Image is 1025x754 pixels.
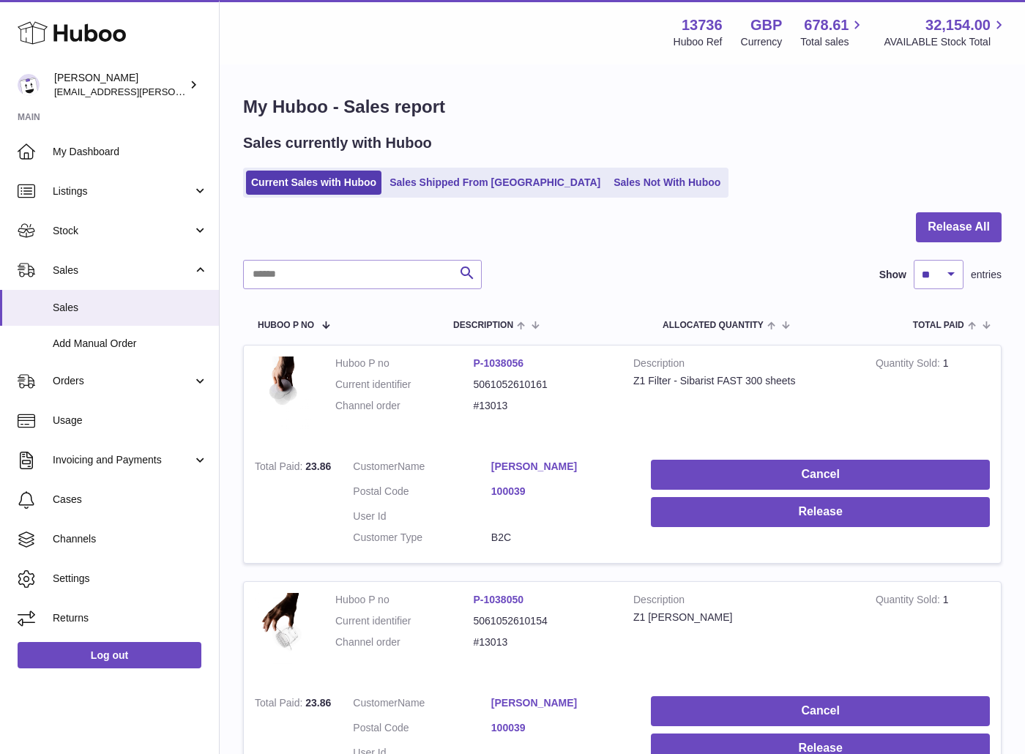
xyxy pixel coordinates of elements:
span: Customer [353,460,398,472]
a: 32,154.00 AVAILABLE Stock Total [884,15,1007,49]
button: Release [651,497,990,527]
dt: User Id [353,509,491,523]
dt: Huboo P no [335,593,474,607]
dt: Name [353,460,491,477]
dt: Channel order [335,635,474,649]
dt: Customer Type [353,531,491,545]
button: Cancel [651,460,990,490]
button: Cancel [651,696,990,726]
strong: Description [633,593,854,611]
div: Z1 [PERSON_NAME] [633,611,854,624]
span: My Dashboard [53,145,208,159]
dd: #13013 [474,635,612,649]
div: [PERSON_NAME] [54,71,186,99]
span: 23.86 [305,460,331,472]
dt: Current identifier [335,614,474,628]
span: [EMAIL_ADDRESS][PERSON_NAME][DOMAIN_NAME] [54,86,294,97]
span: Sales [53,301,208,315]
img: 137361742778689.png [255,593,313,671]
strong: Quantity Sold [876,594,943,609]
span: Cases [53,493,208,507]
span: Stock [53,224,193,238]
span: 678.61 [804,15,849,35]
img: 137361742779216.jpeg [255,357,313,435]
a: 100039 [491,485,630,499]
span: Huboo P no [258,321,314,330]
span: Sales [53,264,193,277]
a: [PERSON_NAME] [491,696,630,710]
span: Invoicing and Payments [53,453,193,467]
span: Usage [53,414,208,428]
a: Sales Shipped From [GEOGRAPHIC_DATA] [384,171,605,195]
td: 1 [865,346,1001,449]
dt: Postal Code [353,721,491,739]
a: P-1038050 [474,594,524,605]
span: entries [971,268,1002,282]
strong: Description [633,357,854,374]
a: 678.61 Total sales [800,15,865,49]
strong: GBP [750,15,782,35]
span: Channels [53,532,208,546]
td: 1 [865,582,1001,686]
span: AVAILABLE Stock Total [884,35,1007,49]
strong: 13736 [682,15,723,35]
strong: Quantity Sold [876,357,943,373]
h1: My Huboo - Sales report [243,95,1002,119]
div: Huboo Ref [674,35,723,49]
span: 23.86 [305,697,331,709]
span: Listings [53,184,193,198]
div: Z1 Filter - Sibarist FAST 300 sheets [633,374,854,388]
dt: Name [353,696,491,714]
dd: 5061052610154 [474,614,612,628]
a: P-1038056 [474,357,524,369]
span: Customer [353,697,398,709]
span: Returns [53,611,208,625]
h2: Sales currently with Huboo [243,133,432,153]
dd: #13013 [474,399,612,413]
button: Release All [916,212,1002,242]
span: Description [453,321,513,330]
span: ALLOCATED Quantity [663,321,764,330]
label: Show [879,268,906,282]
span: Total paid [913,321,964,330]
strong: Total Paid [255,697,305,712]
a: Current Sales with Huboo [246,171,381,195]
a: [PERSON_NAME] [491,460,630,474]
strong: Total Paid [255,460,305,476]
dt: Huboo P no [335,357,474,370]
dt: Channel order [335,399,474,413]
a: Sales Not With Huboo [608,171,726,195]
a: Log out [18,642,201,668]
span: Total sales [800,35,865,49]
dt: Current identifier [335,378,474,392]
div: Currency [741,35,783,49]
dd: B2C [491,531,630,545]
span: Add Manual Order [53,337,208,351]
a: 100039 [491,721,630,735]
img: horia@orea.uk [18,74,40,96]
dt: Postal Code [353,485,491,502]
span: Settings [53,572,208,586]
span: Orders [53,374,193,388]
dd: 5061052610161 [474,378,612,392]
span: 32,154.00 [925,15,991,35]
